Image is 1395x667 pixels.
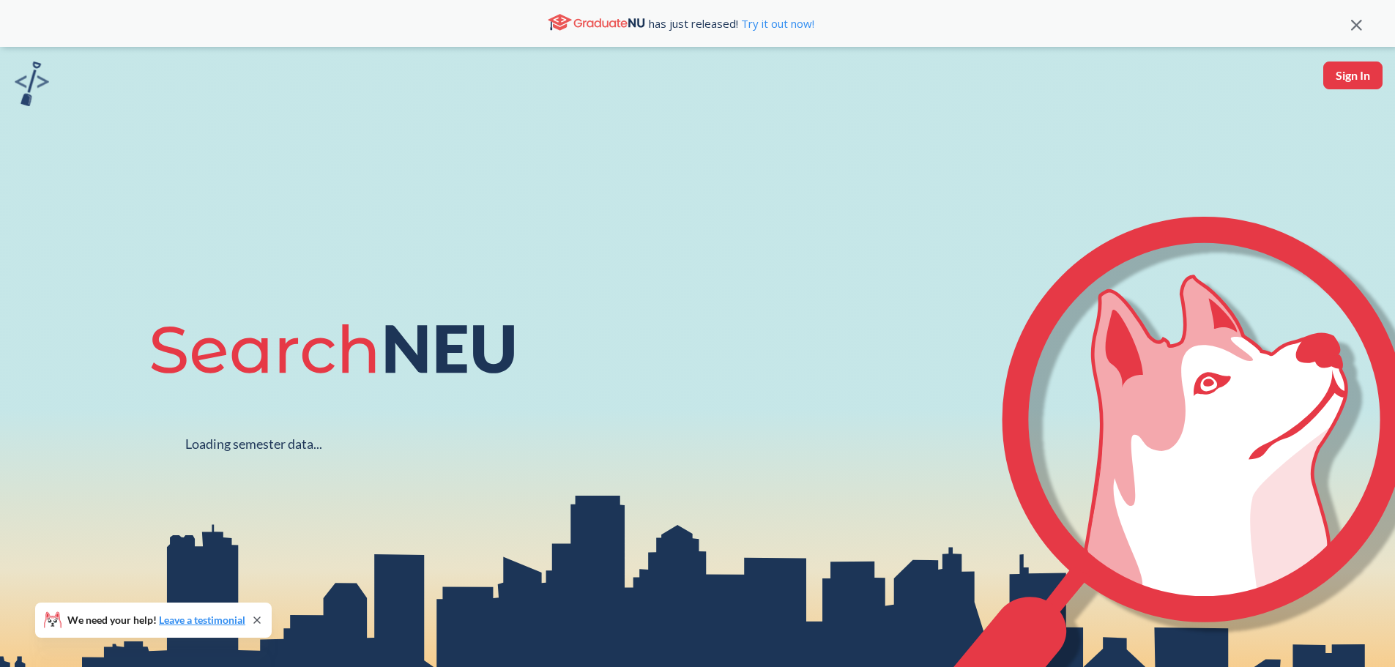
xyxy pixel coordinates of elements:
[15,62,49,106] img: sandbox logo
[738,16,814,31] a: Try it out now!
[159,614,245,626] a: Leave a testimonial
[185,436,322,452] div: Loading semester data...
[649,15,814,31] span: has just released!
[67,615,245,625] span: We need your help!
[1323,62,1383,89] button: Sign In
[15,62,49,111] a: sandbox logo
